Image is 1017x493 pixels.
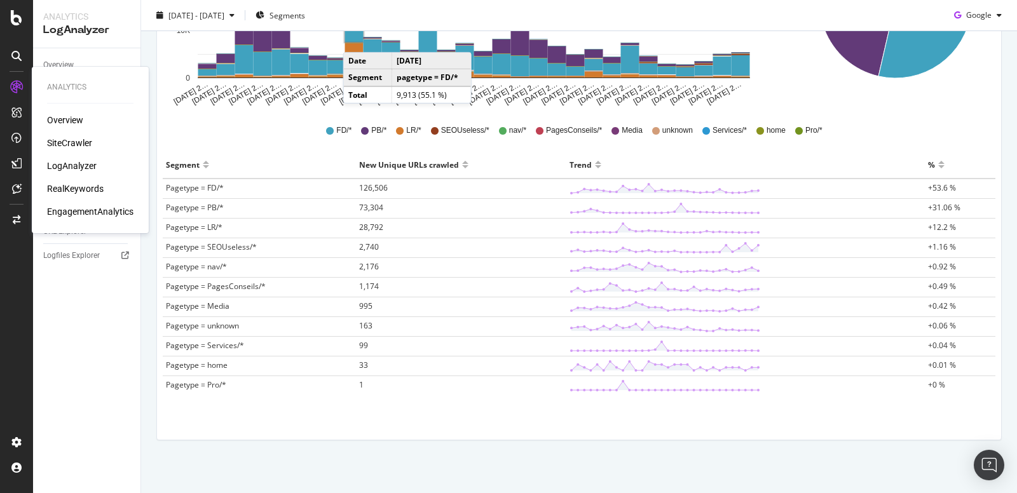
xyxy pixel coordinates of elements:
span: Pagetype = SEOUseless/* [166,241,257,252]
button: [DATE] - [DATE] [151,5,240,25]
span: +0.01 % [928,360,956,370]
a: Logfiles Explorer [43,249,132,262]
span: 1,174 [359,281,379,292]
span: Pagetype = PB/* [166,202,224,213]
span: 2,740 [359,241,379,252]
button: Google [949,5,1007,25]
span: Media [622,125,643,136]
span: Pagetype = LR/* [166,222,222,233]
span: Pagetype = Media [166,301,229,311]
span: +1.16 % [928,241,956,252]
span: 1 [359,379,364,390]
span: Pro/* [805,125,822,136]
span: PagesConseils/* [546,125,602,136]
span: +12.2 % [928,222,956,233]
span: 2,176 [359,261,379,272]
span: 995 [359,301,372,311]
span: Google [966,10,992,20]
span: 28,792 [359,222,383,233]
span: +0.04 % [928,340,956,351]
div: New Unique URLs crawled [359,154,459,175]
span: +0.49 % [928,281,956,292]
a: LogAnalyzer [47,159,97,172]
div: Logfiles Explorer [43,249,100,262]
a: RealKeywords [47,182,104,195]
div: LogAnalyzer [43,23,130,37]
div: Analytics [47,82,133,93]
span: Pagetype = home [166,360,228,370]
div: % [928,154,935,175]
button: Segments [250,5,310,25]
td: pagetype = FD/* [392,69,471,86]
span: Pagetype = PagesConseils/* [166,281,266,292]
div: Trend [570,154,592,175]
div: Analytics [43,10,130,23]
div: Open Intercom Messenger [974,450,1004,480]
span: 73,304 [359,202,383,213]
span: Pagetype = Services/* [166,340,244,351]
a: Overview [43,58,132,72]
text: 10K [177,26,190,35]
span: Segments [270,10,305,20]
span: +53.6 % [928,182,956,193]
span: Pagetype = FD/* [166,182,224,193]
span: [DATE] - [DATE] [168,10,224,20]
span: +31.06 % [928,202,960,213]
text: 0 [186,74,190,83]
span: Pagetype = Pro/* [166,379,226,390]
span: +0.92 % [928,261,956,272]
span: 126,506 [359,182,388,193]
td: Date [344,53,392,69]
span: home [767,125,786,136]
span: +0.42 % [928,301,956,311]
span: +0 % [928,379,945,390]
span: SEOUseless/* [441,125,489,136]
span: 163 [359,320,372,331]
span: nav/* [509,125,526,136]
a: EngagementAnalytics [47,205,133,218]
span: Pagetype = unknown [166,320,239,331]
span: Pagetype = nav/* [166,261,227,272]
a: SiteCrawler [47,137,92,149]
span: Services/* [713,125,747,136]
span: 33 [359,360,368,370]
span: unknown [662,125,693,136]
a: Overview [47,114,83,126]
td: Segment [344,69,392,86]
div: Segment [166,154,200,175]
td: 9,913 (55.1 %) [392,86,471,102]
div: Overview [43,58,74,72]
span: +0.06 % [928,320,956,331]
span: 99 [359,340,368,351]
td: Total [344,86,392,102]
td: [DATE] [392,53,471,69]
